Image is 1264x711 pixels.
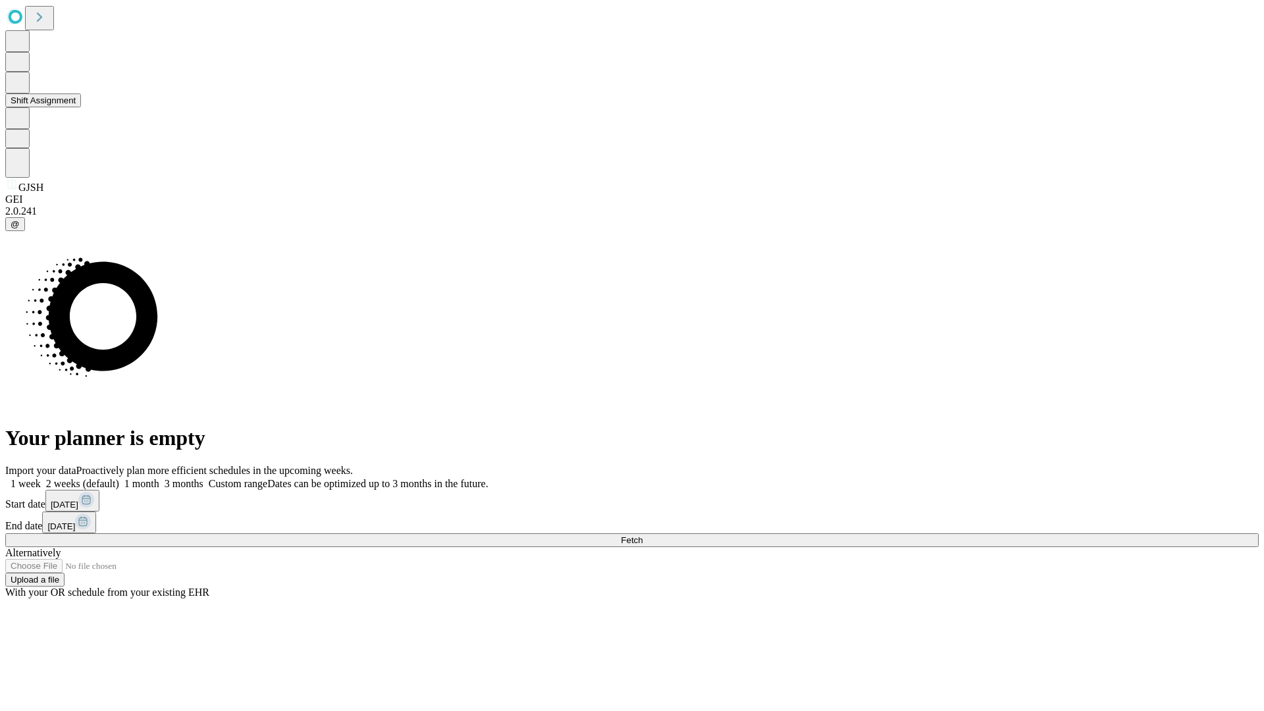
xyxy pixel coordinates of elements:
[165,478,203,489] span: 3 months
[5,93,81,107] button: Shift Assignment
[5,465,76,476] span: Import your data
[42,512,96,533] button: [DATE]
[5,512,1259,533] div: End date
[5,587,209,598] span: With your OR schedule from your existing EHR
[124,478,159,489] span: 1 month
[51,500,78,510] span: [DATE]
[209,478,267,489] span: Custom range
[46,478,119,489] span: 2 weeks (default)
[5,533,1259,547] button: Fetch
[18,182,43,193] span: GJSH
[5,490,1259,512] div: Start date
[5,217,25,231] button: @
[5,194,1259,205] div: GEI
[621,535,643,545] span: Fetch
[5,573,65,587] button: Upload a file
[5,426,1259,450] h1: Your planner is empty
[11,478,41,489] span: 1 week
[11,219,20,229] span: @
[45,490,99,512] button: [DATE]
[267,478,488,489] span: Dates can be optimized up to 3 months in the future.
[47,521,75,531] span: [DATE]
[5,205,1259,217] div: 2.0.241
[5,547,61,558] span: Alternatively
[76,465,353,476] span: Proactively plan more efficient schedules in the upcoming weeks.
